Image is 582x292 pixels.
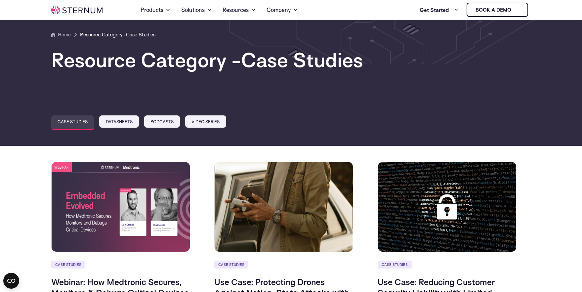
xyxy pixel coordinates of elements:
a: Podcasts [144,115,180,128]
a: Video Series [185,115,226,128]
img: Webinar: How Medtronic Secures, Monitors & Debugs Critical Devices [51,162,190,252]
a: Case Studies [378,261,412,269]
img: sternum iot [51,6,103,14]
img: sternum iot [514,7,519,13]
a: Company [267,1,298,19]
a: Datasheets [99,115,139,128]
h1: Resource Category - [51,49,531,70]
a: Case Studies [51,115,94,130]
span: Case Studies [241,47,363,72]
a: Case Studies [214,261,248,269]
a: Get Started [420,3,459,17]
img: Use Case: Reducing Customer Security Liability with Limited Overhead [378,162,517,252]
a: Solutions [181,1,212,19]
button: Open CMP widget [3,273,19,289]
img: Use Case: Protecting Drones Against Nation-State Attacks with No Reliance on Internet Connectivity [214,162,353,252]
span: Case Studies [126,31,155,38]
a: Resources [223,1,256,19]
a: Book a demo [467,3,528,17]
a: Case Studies [51,261,85,269]
a: Resource Category -Case Studies [80,31,155,39]
a: Home [51,31,71,39]
a: Products [141,1,171,19]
